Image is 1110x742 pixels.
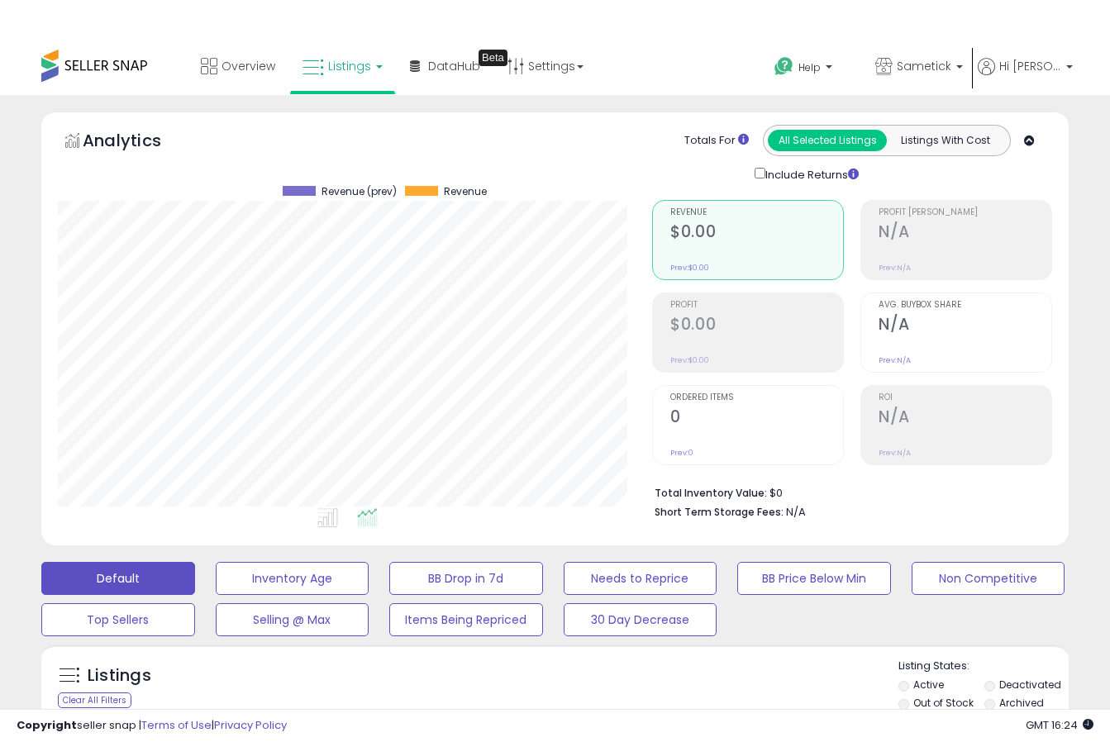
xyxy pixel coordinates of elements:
div: Clear All Filters [58,692,131,708]
h2: N/A [879,407,1051,430]
h2: $0.00 [670,315,843,337]
button: Non Competitive [912,562,1065,595]
button: BB Price Below Min [737,562,891,595]
div: Include Returns [742,164,879,183]
a: DataHub [398,41,493,91]
button: Needs to Reprice [564,562,717,595]
button: BB Drop in 7d [389,562,543,595]
b: Short Term Storage Fees: [655,505,784,519]
span: Profit [PERSON_NAME] [879,208,1051,217]
a: Settings [495,41,596,91]
span: Help [798,60,821,74]
a: Overview [188,41,288,91]
div: Tooltip anchor [479,50,507,66]
a: Sametick [863,41,975,95]
span: DataHub [428,58,480,74]
small: Prev: $0.00 [670,263,709,273]
span: N/A [786,504,806,520]
span: Avg. Buybox Share [879,301,1051,310]
h2: N/A [879,315,1051,337]
span: Overview [222,58,275,74]
strong: Copyright [17,717,77,733]
label: Out of Stock [913,696,974,710]
h2: 0 [670,407,843,430]
span: Revenue [444,186,487,197]
a: Listings [290,41,395,91]
label: Archived [999,696,1044,710]
small: Prev: 0 [670,448,693,458]
label: Deactivated [999,678,1061,692]
div: Totals For [684,133,749,149]
small: Prev: N/A [879,355,911,365]
button: 30 Day Decrease [564,603,717,636]
label: Active [913,678,944,692]
h2: $0.00 [670,222,843,245]
b: Total Inventory Value: [655,486,767,500]
small: Prev: N/A [879,448,911,458]
button: Default [41,562,195,595]
a: Hi [PERSON_NAME] [978,58,1073,95]
div: seller snap | | [17,718,287,734]
small: Prev: N/A [879,263,911,273]
h5: Analytics [83,129,193,156]
a: Privacy Policy [214,717,287,733]
h5: Listings [88,664,151,687]
small: Prev: $0.00 [670,355,709,365]
button: All Selected Listings [768,130,887,151]
span: Revenue (prev) [322,186,397,197]
a: Help [761,44,860,95]
button: Top Sellers [41,603,195,636]
p: Listing States: [898,659,1069,674]
li: $0 [655,482,1040,502]
button: Inventory Age [216,562,369,595]
span: Revenue [670,208,843,217]
h2: N/A [879,222,1051,245]
button: Items Being Repriced [389,603,543,636]
span: Sametick [897,58,951,74]
a: Terms of Use [141,717,212,733]
button: Selling @ Max [216,603,369,636]
span: 2025-09-10 16:24 GMT [1026,717,1093,733]
i: Get Help [774,56,794,77]
span: Ordered Items [670,393,843,402]
span: Listings [328,58,371,74]
button: Listings With Cost [886,130,1005,151]
span: ROI [879,393,1051,402]
span: Profit [670,301,843,310]
span: Hi [PERSON_NAME] [999,58,1061,74]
